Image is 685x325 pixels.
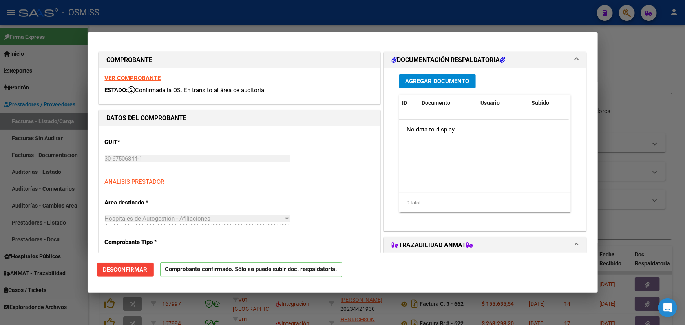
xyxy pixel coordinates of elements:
span: Subido [532,100,550,106]
span: Documento [422,100,451,106]
span: Confirmada la OS. En transito al área de auditoría. [128,87,266,94]
div: Open Intercom Messenger [658,298,677,317]
div: 0 total [399,193,571,213]
span: ESTADO: [105,87,128,94]
button: Agregar Documento [399,74,476,88]
p: Area destinado * [105,198,186,207]
mat-expansion-panel-header: TRAZABILIDAD ANMAT [384,237,586,253]
p: Comprobante confirmado. Sólo se puede subir doc. respaldatoria. [160,262,342,278]
h1: TRAZABILIDAD ANMAT [392,241,473,250]
h1: DOCUMENTACIÓN RESPALDATORIA [392,55,506,65]
mat-expansion-panel-header: DOCUMENTACIÓN RESPALDATORIA [384,52,586,68]
a: VER COMPROBANTE [105,75,161,82]
span: ANALISIS PRESTADOR [105,178,164,185]
datatable-header-cell: Acción [568,95,607,111]
span: Hospitales de Autogestión - Afiliaciones [105,215,211,222]
strong: DATOS DEL COMPROBANTE [107,114,187,122]
datatable-header-cell: Subido [529,95,568,111]
strong: COMPROBANTE [107,56,153,64]
div: No data to display [399,120,569,139]
p: Comprobante Tipo * [105,238,186,247]
span: Agregar Documento [406,78,469,85]
span: ID [402,100,407,106]
datatable-header-cell: Usuario [478,95,529,111]
p: CUIT [105,138,186,147]
button: Desconfirmar [97,263,154,277]
span: Desconfirmar [103,266,148,273]
div: DOCUMENTACIÓN RESPALDATORIA [384,68,586,231]
datatable-header-cell: Documento [419,95,478,111]
datatable-header-cell: ID [399,95,419,111]
span: Usuario [481,100,500,106]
